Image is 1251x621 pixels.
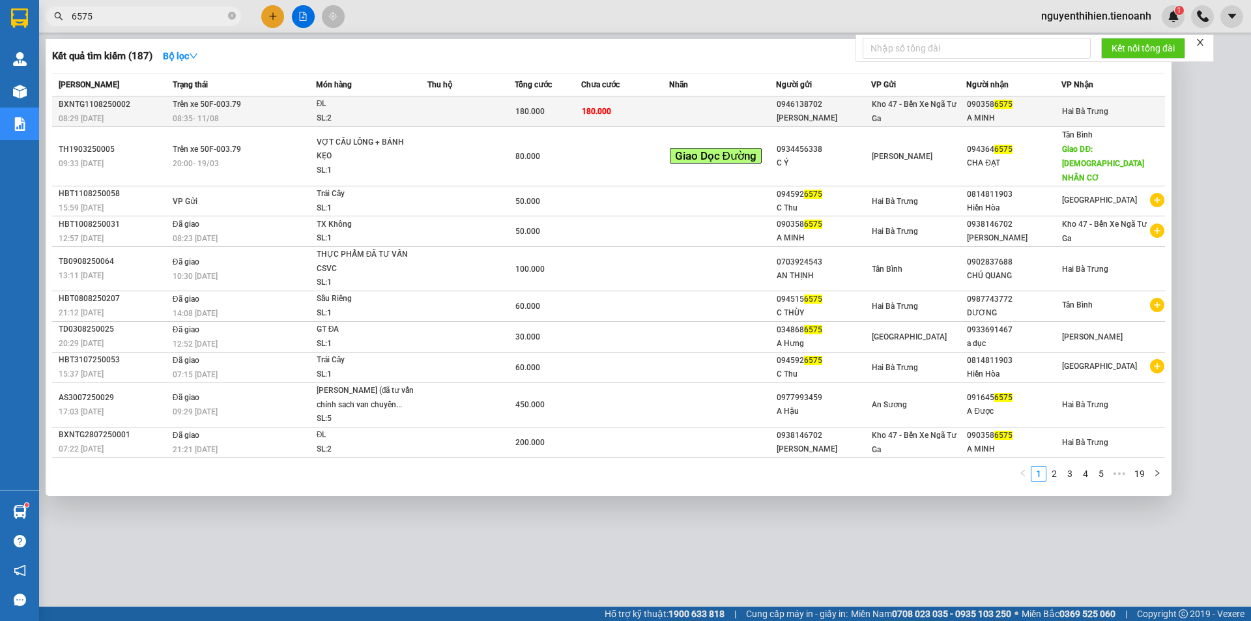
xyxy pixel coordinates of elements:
span: 6575 [994,393,1013,402]
input: Nhập số tổng đài [863,38,1091,59]
div: DƯƠNG [967,306,1061,320]
div: A MINH [967,442,1061,456]
span: VP Nhận [1061,80,1093,89]
span: VP Gửi [173,197,197,206]
div: 0977993459 [777,391,870,405]
span: 200.000 [515,438,545,447]
button: right [1149,466,1165,482]
span: Hai Bà Trưng [1062,265,1108,274]
span: 20:00 - 19/03 [173,159,219,168]
span: Thu hộ [427,80,452,89]
li: 2 [1046,466,1062,482]
span: 09:29 [DATE] [173,407,218,416]
div: [PERSON_NAME] [967,231,1061,245]
div: SL: 1 [317,276,414,290]
a: 5 [1094,467,1108,481]
li: 3 [1062,466,1078,482]
div: 094364 [967,143,1061,156]
span: 12:57 [DATE] [59,234,104,243]
strong: Bộ lọc [163,51,198,61]
div: AS3007250029 [59,391,169,405]
span: 15:37 [DATE] [59,369,104,379]
span: 17:03 [DATE] [59,407,104,416]
span: plus-circle [1150,193,1164,207]
li: Next Page [1149,466,1165,482]
div: 0933691467 [967,323,1061,337]
div: THỰC PHẨM ĐÃ TƯ VẤN CSVC [317,248,414,276]
span: plus-circle [1150,359,1164,373]
div: 090358 [777,218,870,231]
span: Hai Bà Trưng [872,363,918,372]
div: 0934456338 [777,143,870,156]
span: 21:21 [DATE] [173,445,218,454]
div: 0814811903 [967,354,1061,368]
button: Bộ lọcdown [152,46,208,66]
div: CHÚ QUANG [967,269,1061,283]
div: [PERSON_NAME] [777,111,870,125]
div: SL: 1 [317,337,414,351]
div: 0703924543 [777,255,870,269]
span: 50.000 [515,227,540,236]
span: Món hàng [316,80,352,89]
div: SL: 1 [317,201,414,216]
span: Kho 47 - Bến Xe Ngã Tư Ga [1062,220,1147,243]
span: 6575 [804,190,822,199]
a: 1 [1031,467,1046,481]
span: Trên xe 50F-003.79 [173,145,241,154]
div: Hiền Hòa [967,368,1061,381]
div: 094592 [777,188,870,201]
span: 08:35 - 11/08 [173,114,219,123]
div: 094592 [777,354,870,368]
span: 13:11 [DATE] [59,271,104,280]
div: GT ĐA [317,323,414,337]
span: close [1196,38,1205,47]
div: HBT1108250058 [59,187,169,201]
span: Giao DĐ: [DEMOGRAPHIC_DATA] NHÂN CƠ [1062,145,1144,182]
span: Hai Bà Trưng [872,302,918,311]
div: 0946138702 [777,98,870,111]
span: 180.000 [515,107,545,116]
li: 19 [1130,466,1149,482]
span: An Sương [872,400,907,409]
span: 50.000 [515,197,540,206]
div: HBT3107250053 [59,353,169,367]
span: [GEOGRAPHIC_DATA] [1062,362,1137,371]
span: [GEOGRAPHIC_DATA] [1062,195,1137,205]
span: 20:29 [DATE] [59,339,104,348]
input: Tìm tên, số ĐT hoặc mã đơn [72,9,225,23]
div: A MINH [777,231,870,245]
span: Kho 47 - Bến Xe Ngã Tư Ga [872,431,956,454]
span: 80.000 [515,152,540,161]
span: [PERSON_NAME] [1062,332,1123,341]
div: BXNTG1108250002 [59,98,169,111]
span: Tân Bình [1062,130,1093,139]
div: ĐL [317,428,414,442]
span: Giao Dọc Đường [670,148,762,164]
span: 6575 [994,100,1013,109]
span: search [54,12,63,21]
div: SL: 1 [317,164,414,178]
button: left [1015,466,1031,482]
div: ĐL [317,97,414,111]
span: right [1153,469,1161,477]
span: Kết nối tổng đài [1112,41,1175,55]
div: A Hậu [777,405,870,418]
span: 6575 [804,325,822,334]
span: 12:52 [DATE] [173,339,218,349]
span: Hai Bà Trưng [1062,107,1108,116]
img: logo-vxr [11,8,28,28]
div: A Được [967,405,1061,418]
div: 0902837688 [967,255,1061,269]
span: Tân Bình [1062,300,1093,310]
div: [PERSON_NAME] (đã tư vấn chính sach van chuyển... [317,384,414,412]
a: 3 [1063,467,1077,481]
div: SL: 2 [317,442,414,457]
span: 6575 [804,220,822,229]
span: VP Gửi [871,80,896,89]
span: Tổng cước [515,80,552,89]
span: Hai Bà Trưng [872,227,918,236]
span: Chưa cước [581,80,620,89]
span: Tân Bình [872,265,902,274]
span: plus-circle [1150,298,1164,312]
span: Trên xe 50F-003.79 [173,100,241,109]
